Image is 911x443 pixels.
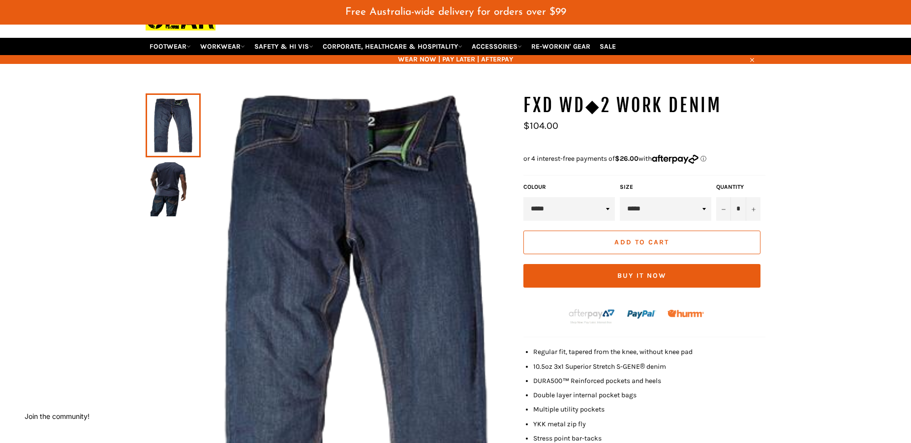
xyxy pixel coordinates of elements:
a: SAFETY & HI VIS [250,38,317,55]
a: SALE [596,38,620,55]
li: YKK metal zip fly [533,419,765,429]
li: Double layer internal pocket bags [533,390,765,400]
button: Increase item quantity by one [746,197,760,221]
button: Add to Cart [523,231,760,254]
li: Multiple utility pockets [533,405,765,414]
label: COLOUR [523,183,615,191]
a: CORPORATE, HEALTHCARE & HOSPITALITY [319,38,466,55]
li: DURA500™ Reinforced pockets and heels [533,376,765,385]
li: Stress point bar-tacks [533,434,765,443]
h1: FXD WD◆2 Work Denim [523,93,765,118]
img: Afterpay-Logo-on-dark-bg_large.png [568,308,616,325]
button: Reduce item quantity by one [716,197,731,221]
label: Quantity [716,183,760,191]
img: paypal.png [627,300,656,329]
span: Add to Cart [614,238,669,246]
label: Size [620,183,711,191]
a: WORKWEAR [196,38,249,55]
button: Join the community! [25,412,90,420]
span: $104.00 [523,120,558,131]
img: Humm_core_logo_RGB-01_300x60px_small_195d8312-4386-4de7-b182-0ef9b6303a37.png [668,310,704,317]
span: WEAR NOW | PAY LATER | AFTERPAY [146,55,765,64]
img: FXD WD◆2 Work Denim - Workin' Gear [151,162,196,216]
li: Regular fit, tapered from the knee, without knee pad [533,347,765,356]
button: Buy it now [523,264,760,288]
li: 10.5oz 3x1 Superior Stretch S-GENE® denim [533,362,765,371]
a: FOOTWEAR [146,38,195,55]
a: RE-WORKIN' GEAR [527,38,594,55]
a: ACCESSORIES [468,38,526,55]
span: Free Australia-wide delivery for orders over $99 [345,7,566,17]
